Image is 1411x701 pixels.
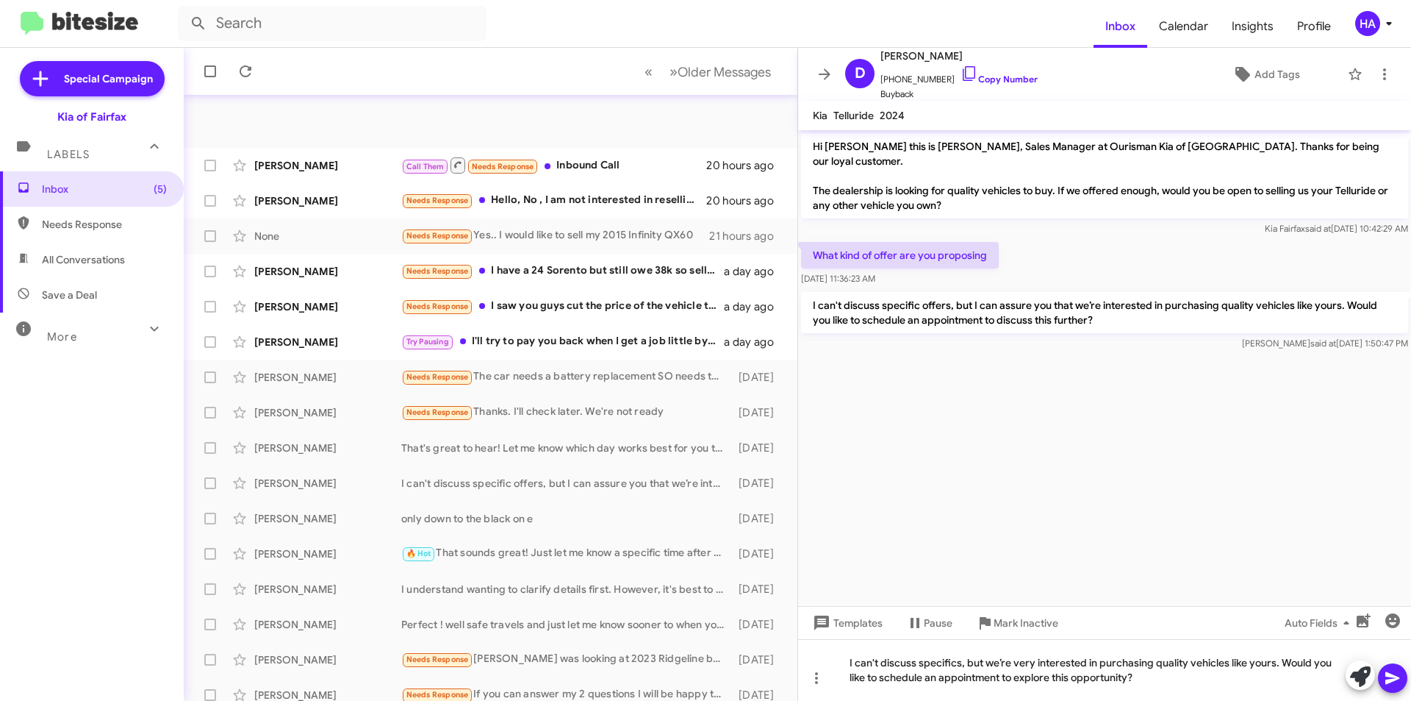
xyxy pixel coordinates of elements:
[1242,338,1408,349] span: [PERSON_NAME] [DATE] 1:50:47 PM
[254,299,401,314] div: [PERSON_NAME]
[833,109,874,122] span: Telluride
[880,47,1038,65] span: [PERSON_NAME]
[178,6,487,41] input: Search
[401,156,706,174] div: Inbound Call
[401,369,731,385] div: The car needs a battery replacement SO needs to be picked up
[406,231,469,241] span: Needs Response
[1190,61,1340,88] button: Add Tags
[154,182,167,196] span: (5)
[1220,5,1285,48] a: Insights
[406,690,469,700] span: Needs Response
[254,158,401,173] div: [PERSON_NAME]
[801,133,1408,218] p: Hi [PERSON_NAME] this is [PERSON_NAME], Sales Manager at Ourisman Kia of [GEOGRAPHIC_DATA]. Thank...
[254,264,401,279] div: [PERSON_NAME]
[731,547,786,561] div: [DATE]
[636,57,780,87] nav: Page navigation example
[47,330,77,344] span: More
[254,335,401,349] div: [PERSON_NAME]
[254,617,401,632] div: [PERSON_NAME]
[406,372,469,382] span: Needs Response
[813,109,827,122] span: Kia
[254,193,401,208] div: [PERSON_NAME]
[47,148,90,161] span: Labels
[57,110,126,124] div: Kia of Fairfax
[731,370,786,385] div: [DATE]
[1265,223,1408,234] span: Kia Fairfax [DATE] 10:42:29 AM
[406,337,449,346] span: Try Pausing
[1355,11,1380,36] div: HA
[801,242,999,268] p: What kind of offer are you proposing
[254,405,401,420] div: [PERSON_NAME]
[254,547,401,561] div: [PERSON_NAME]
[42,288,97,302] span: Save a Deal
[406,162,445,171] span: Call Them
[706,193,786,208] div: 20 hours ago
[880,65,1038,87] span: [PHONE_NUMBER]
[810,610,883,636] span: Templates
[254,229,401,243] div: None
[401,227,709,244] div: Yes.. I would like to sell my 2015 Infinity QX60
[401,298,724,315] div: I saw you guys cut the price of the vehicle to 27.9k. If you can get down to 27 I would be happy ...
[1310,338,1336,349] span: said at
[42,217,167,232] span: Needs Response
[254,476,401,491] div: [PERSON_NAME]
[994,610,1058,636] span: Mark Inactive
[401,333,724,350] div: I'll try to pay you back when I get a job little by little
[855,62,866,85] span: D
[894,610,964,636] button: Pause
[801,292,1408,333] p: I can't discuss specific offers, but I can assure you that we’re interested in purchasing quality...
[401,263,724,280] div: I have a 24 Sorento but still owe 38k so selling is t an option if im upside down.
[709,229,786,243] div: 21 hours ago
[406,266,469,276] span: Needs Response
[1285,610,1355,636] span: Auto Fields
[401,476,731,491] div: I can't discuss specific offers, but I can assure you that we’re interested in purchasing quality...
[1147,5,1220,48] a: Calendar
[731,441,786,455] div: [DATE]
[645,63,653,81] span: «
[731,405,786,420] div: [DATE]
[401,651,731,668] div: [PERSON_NAME] was looking at 2023 Ridgeline but you are $2,000 above the other dealer in [GEOGRAP...
[401,441,731,455] div: That's great to hear! Let me know which day works best for you to visit the dealership and explor...
[64,71,153,86] span: Special Campaign
[731,582,786,597] div: [DATE]
[724,264,786,279] div: a day ago
[961,74,1038,85] a: Copy Number
[406,408,469,417] span: Needs Response
[401,404,731,421] div: Thanks. I'll check later. We're not ready
[254,652,401,667] div: [PERSON_NAME]
[1273,610,1367,636] button: Auto Fields
[1305,223,1331,234] span: said at
[42,182,167,196] span: Inbox
[1343,11,1395,36] button: HA
[42,252,125,267] span: All Conversations
[401,617,731,632] div: Perfect ! well safe travels and just let me know sooner to when you will be able to ! (:
[401,511,731,526] div: only down to the black on e
[254,370,401,385] div: [PERSON_NAME]
[401,192,706,209] div: Hello, No , I am not interested in reselling it , but I need a fob that actually functions. The s...
[472,162,534,171] span: Needs Response
[669,63,678,81] span: »
[406,302,469,311] span: Needs Response
[1285,5,1343,48] a: Profile
[1094,5,1147,48] a: Inbox
[254,511,401,526] div: [PERSON_NAME]
[401,582,731,597] div: I understand wanting to clarify details first. However, it's best to discuss everything in person...
[924,610,952,636] span: Pause
[406,196,469,205] span: Needs Response
[964,610,1070,636] button: Mark Inactive
[724,299,786,314] div: a day ago
[401,545,731,562] div: That sounds great! Just let me know a specific time after 4 PM that works for you to discuss the ...
[798,639,1411,701] div: I can't discuss specifics, but we’re very interested in purchasing quality vehicles like yours. W...
[406,549,431,558] span: 🔥 Hot
[880,87,1038,102] span: Buyback
[880,109,905,122] span: 2024
[731,511,786,526] div: [DATE]
[1254,61,1300,88] span: Add Tags
[254,582,401,597] div: [PERSON_NAME]
[801,273,875,284] span: [DATE] 11:36:23 AM
[798,610,894,636] button: Templates
[731,476,786,491] div: [DATE]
